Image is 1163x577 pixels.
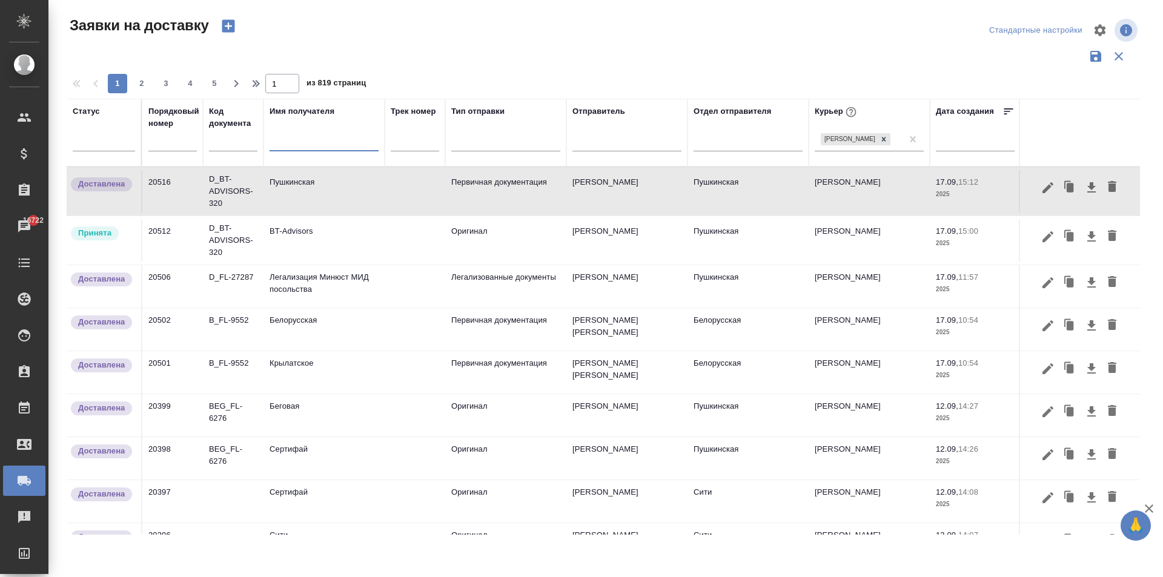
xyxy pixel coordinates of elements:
button: Скачать [1081,400,1102,423]
p: 17.09, [936,358,958,368]
div: Тип отправки [451,105,505,117]
span: 2 [132,77,151,90]
td: B_FL-9552 [203,308,263,351]
p: 15:00 [958,226,978,236]
td: [PERSON_NAME] [809,308,930,351]
td: [PERSON_NAME] [566,219,688,262]
button: Скачать [1081,486,1102,509]
button: Сохранить фильтры [1084,45,1107,68]
p: 14:26 [958,444,978,453]
div: Документы доставлены, фактическая дата доставки проставиться автоматически [70,400,135,417]
td: Пушкинская [688,265,809,308]
div: Трек номер [391,105,436,117]
td: [PERSON_NAME] [809,394,930,437]
span: 4 [181,77,200,90]
p: 12.09, [936,401,958,410]
td: [PERSON_NAME] [809,265,930,308]
div: Документы доставлены, фактическая дата доставки проставиться автоматически [70,443,135,460]
button: Удалить [1102,314,1122,337]
div: Курьер назначен [70,225,135,242]
p: Доставлена [78,445,125,457]
button: Редактировать [1038,400,1058,423]
td: [PERSON_NAME] [809,170,930,213]
td: Пушкинская [688,170,809,213]
div: Документы доставлены, фактическая дата доставки проставиться автоматически [70,357,135,374]
td: Белорусская [263,308,385,351]
button: При выборе курьера статус заявки автоматически поменяется на «Принята» [843,104,859,120]
td: [PERSON_NAME] [566,523,688,565]
a: 16722 [3,211,45,242]
p: 17.09, [936,177,958,186]
button: Редактировать [1038,486,1058,509]
td: Пушкинская [263,170,385,213]
div: Документы доставлены, фактическая дата доставки проставиться автоматически [70,314,135,331]
button: Редактировать [1038,271,1058,294]
td: [PERSON_NAME] [566,437,688,480]
div: split button [986,21,1085,40]
button: Скачать [1081,529,1102,552]
button: Клонировать [1058,486,1081,509]
button: 4 [181,74,200,93]
td: Первичная документация [445,351,566,394]
td: Легализованные документы [445,265,566,308]
div: Иванова Евгения [820,132,892,147]
td: Первичная документация [445,170,566,213]
td: [PERSON_NAME] [PERSON_NAME] [566,351,688,394]
button: Клонировать [1058,400,1081,423]
button: Скачать [1081,225,1102,248]
td: Беговая [263,394,385,437]
p: 17.09, [936,272,958,282]
button: Клонировать [1058,176,1081,199]
p: 10:54 [958,358,978,368]
div: Курьер [815,104,859,120]
span: 3 [156,77,176,90]
td: BEG_FL-6276 [203,394,263,437]
p: 2025 [936,188,1015,200]
td: B_FL-9552 [203,351,263,394]
button: Редактировать [1038,443,1058,466]
button: Удалить [1102,529,1122,552]
p: 15:12 [958,177,978,186]
td: Оригинал [445,480,566,523]
button: Редактировать [1038,357,1058,380]
p: 2025 [936,498,1015,510]
div: Код документа [209,105,257,130]
td: 20397 [142,480,203,523]
td: 20502 [142,308,203,351]
td: Оригинал [445,523,566,565]
td: Оригинал [445,219,566,262]
button: Клонировать [1058,357,1081,380]
button: 3 [156,74,176,93]
div: Порядковый номер [148,105,199,130]
p: 10:54 [958,315,978,325]
p: Доставлена [78,488,125,500]
div: [PERSON_NAME] [821,133,877,146]
td: 20516 [142,170,203,213]
button: Редактировать [1038,314,1058,337]
td: Сити [688,480,809,523]
td: 20506 [142,265,203,308]
td: [PERSON_NAME] [809,219,930,262]
span: Посмотреть информацию [1115,19,1140,42]
button: 5 [205,74,224,93]
div: Документы доставлены, фактическая дата доставки проставиться автоматически [70,176,135,193]
button: Удалить [1102,357,1122,380]
div: Отдел отправителя [694,105,771,117]
td: D_BT-ADVISORS-320 [203,216,263,265]
td: [PERSON_NAME] [PERSON_NAME] [566,308,688,351]
span: 🙏 [1125,513,1146,538]
td: [PERSON_NAME] [566,170,688,213]
td: D_BT-ADVISORS-320 [203,167,263,216]
button: Клонировать [1058,443,1081,466]
p: Доставлена [78,273,125,285]
button: Удалить [1102,271,1122,294]
button: Клонировать [1058,271,1081,294]
div: Дата создания [936,105,994,117]
button: Клонировать [1058,314,1081,337]
p: 17.09, [936,226,958,236]
button: Скачать [1081,314,1102,337]
button: Скачать [1081,176,1102,199]
button: Сбросить фильтры [1107,45,1130,68]
td: [PERSON_NAME] [809,480,930,523]
button: Редактировать [1038,529,1058,552]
